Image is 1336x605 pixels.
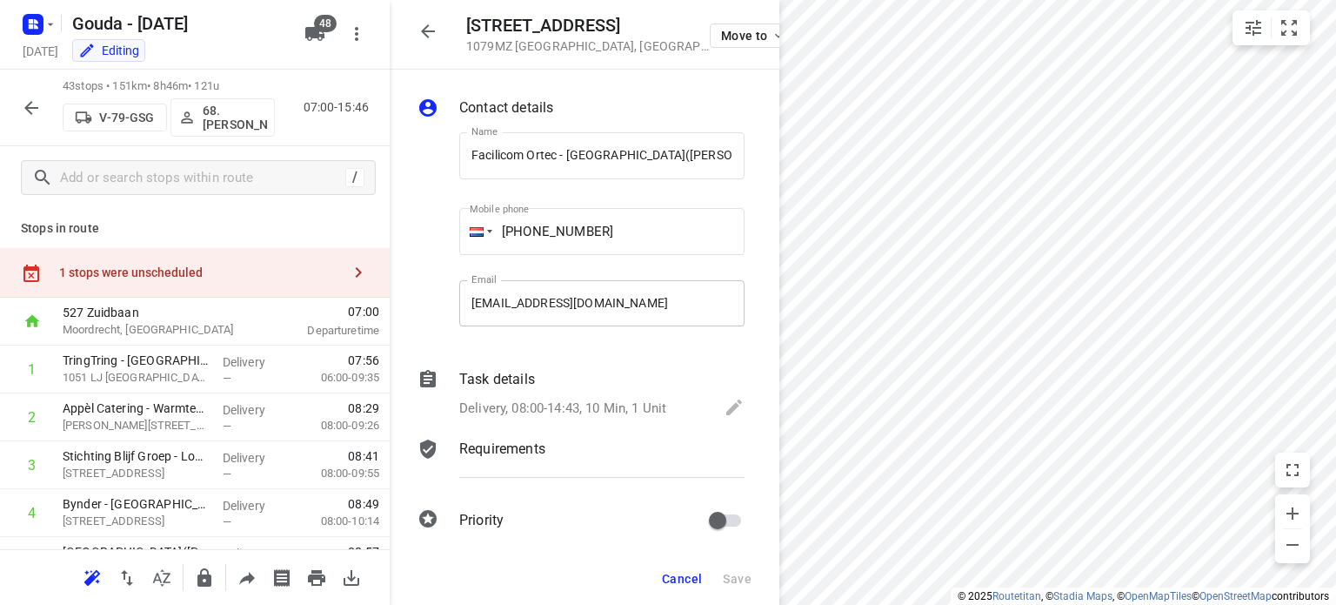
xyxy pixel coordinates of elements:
[63,417,209,434] p: Van Slingelandtplein 1, Amsterdam
[110,568,144,585] span: Reverse route
[230,568,264,585] span: Share route
[1236,10,1271,45] button: Map settings
[264,568,299,585] span: Print shipping labels
[655,563,709,595] button: Cancel
[65,10,291,37] h5: Rename
[63,78,275,95] p: 43 stops • 151km • 8h46m • 121u
[992,590,1041,602] a: Routetitan
[223,545,287,562] p: Delivery
[345,168,364,187] div: /
[293,465,379,482] p: 08:00-09:55
[28,361,36,378] div: 1
[78,42,139,59] div: You are currently in edit mode.
[264,303,379,320] span: 07:00
[203,104,267,131] p: 68.[PERSON_NAME]
[724,397,745,418] svg: Edit
[348,352,379,369] span: 07:56
[170,98,275,137] button: 68.[PERSON_NAME]
[264,322,379,339] p: Departure time
[334,568,369,585] span: Download route
[187,561,222,595] button: Lock route
[293,417,379,434] p: 08:00-09:26
[459,439,545,460] p: Requirements
[63,104,167,131] button: V-79-GSG
[958,590,1329,602] li: © 2025 , © , © © contributors
[1232,10,1310,45] div: small contained button group
[28,409,36,426] div: 2
[63,321,244,339] p: Moordrecht, [GEOGRAPHIC_DATA]
[459,510,504,531] p: Priority
[459,399,666,419] p: Delivery, 08:00-14:43, 10 Min, 1 Unit
[417,369,745,421] div: Task detailsDelivery, 08:00-14:43, 10 Min, 1 Unit
[1272,10,1306,45] button: Fit zoom
[144,568,179,585] span: Sort by time window
[297,17,332,51] button: 48
[60,165,345,192] input: Add or search stops within route
[75,568,110,585] span: Reoptimize route
[1125,590,1192,602] a: OpenMapTiles
[459,97,553,118] p: Contact details
[223,515,231,528] span: —
[63,352,209,369] p: TringTring - Amsterdam(Roel Mos)
[63,495,209,513] p: Bynder - Amsterdam(Julia Broekhoven)
[466,16,710,36] h5: [STREET_ADDRESS]
[293,513,379,530] p: 08:00-10:14
[466,39,710,53] p: 1079MZ [GEOGRAPHIC_DATA] , [GEOGRAPHIC_DATA]
[314,15,337,32] span: 48
[721,29,785,43] span: Move to
[299,568,334,585] span: Print route
[470,205,529,214] label: Mobile phone
[63,543,209,561] p: Stedelijk Museum Amsterdam(Jonathan Augustijn)
[223,401,287,419] p: Delivery
[1053,590,1112,602] a: Stadia Maps
[348,543,379,561] span: 08:57
[459,208,492,255] div: Netherlands: + 31
[339,17,374,51] button: More
[293,369,379,387] p: 06:00-09:35
[63,513,209,530] p: [STREET_ADDRESS]
[417,439,745,491] div: Requirements
[63,447,209,465] p: Stichting Blijf Groep - Locatie Amsterdam(Lucia Spadaro)
[662,572,702,586] span: Cancel
[28,457,36,474] div: 3
[348,495,379,513] span: 08:49
[459,208,745,255] input: 1 (702) 123-4567
[63,369,209,387] p: 1051 LJ Amsterdam, Amsterdam
[59,266,341,279] div: 1 stops were unscheduled
[63,400,209,417] p: Appèl Catering - Warmteservice - Amsterdam(Carola Spies)
[223,353,287,371] p: Delivery
[223,420,231,433] span: —
[348,400,379,417] span: 08:29
[21,219,369,238] p: Stops in route
[223,449,287,467] p: Delivery
[223,497,287,514] p: Delivery
[411,14,445,49] button: Close
[99,111,154,124] p: V-79-GSG
[223,467,231,481] span: —
[459,369,535,390] p: Task details
[1199,590,1272,602] a: OpenStreetMap
[304,98,376,117] p: 07:00-15:46
[223,372,231,385] span: —
[28,505,36,521] div: 4
[63,304,244,321] p: 527 Zuidbaan
[417,97,745,122] div: Contact details
[16,41,65,61] h5: Project date
[710,24,793,48] button: Move to
[63,465,209,482] p: Tollensstraat 59a, Amsterdam
[348,447,379,465] span: 08:41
